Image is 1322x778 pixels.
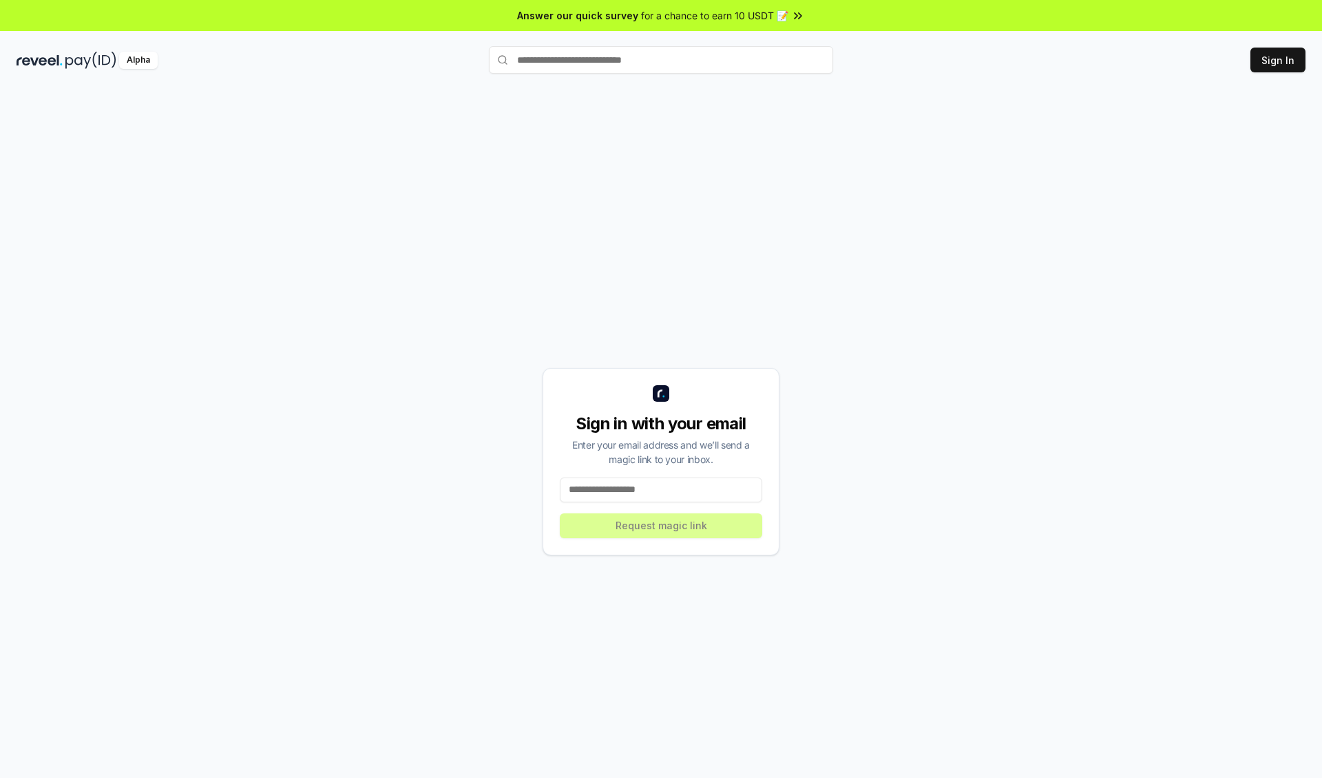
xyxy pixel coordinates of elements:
div: Enter your email address and we’ll send a magic link to your inbox. [560,438,762,467]
span: Answer our quick survey [517,8,638,23]
div: Alpha [119,52,158,69]
img: pay_id [65,52,116,69]
span: for a chance to earn 10 USDT 📝 [641,8,788,23]
img: reveel_dark [17,52,63,69]
button: Sign In [1250,48,1305,72]
div: Sign in with your email [560,413,762,435]
img: logo_small [653,385,669,402]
